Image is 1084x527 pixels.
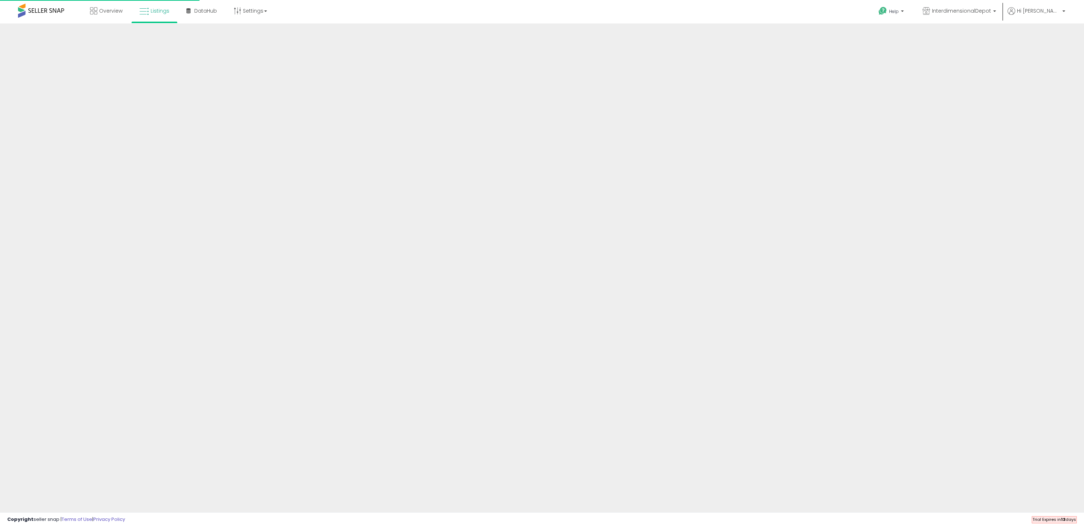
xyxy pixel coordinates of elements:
a: Help [873,1,911,23]
i: Get Help [878,6,887,16]
span: Listings [151,7,169,14]
span: Overview [99,7,123,14]
span: InterdimensionalDepot [932,7,991,14]
span: DataHub [194,7,217,14]
a: Hi [PERSON_NAME] [1008,7,1065,23]
span: Hi [PERSON_NAME] [1017,7,1060,14]
span: Help [889,8,899,14]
